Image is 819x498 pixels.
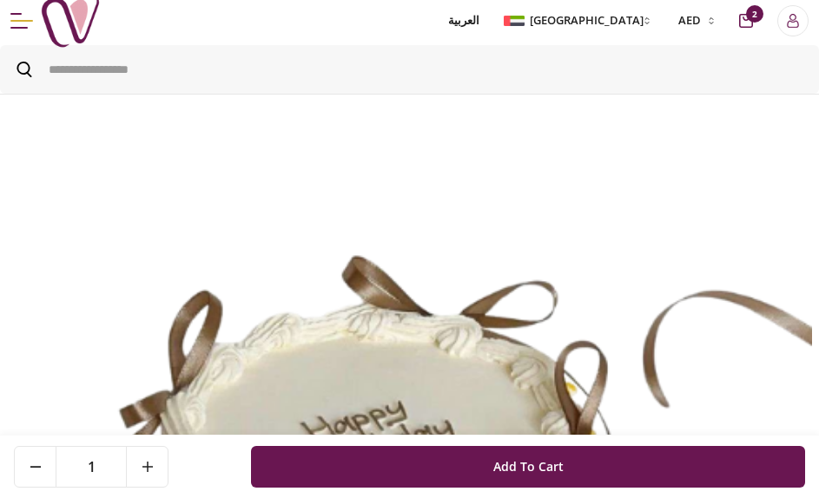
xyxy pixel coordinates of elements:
img: Arabic_dztd3n.png [504,16,525,26]
span: Add To Cart [493,451,564,482]
button: Login [777,5,809,36]
button: cart-button [739,14,753,28]
button: [GEOGRAPHIC_DATA] [500,12,657,29]
span: العربية [448,12,479,29]
button: Add To Cart [251,446,805,488]
span: [GEOGRAPHIC_DATA] [530,12,644,29]
button: AED [668,12,722,29]
span: 2 [746,5,763,23]
span: 1 [56,447,126,487]
span: AED [678,12,701,29]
